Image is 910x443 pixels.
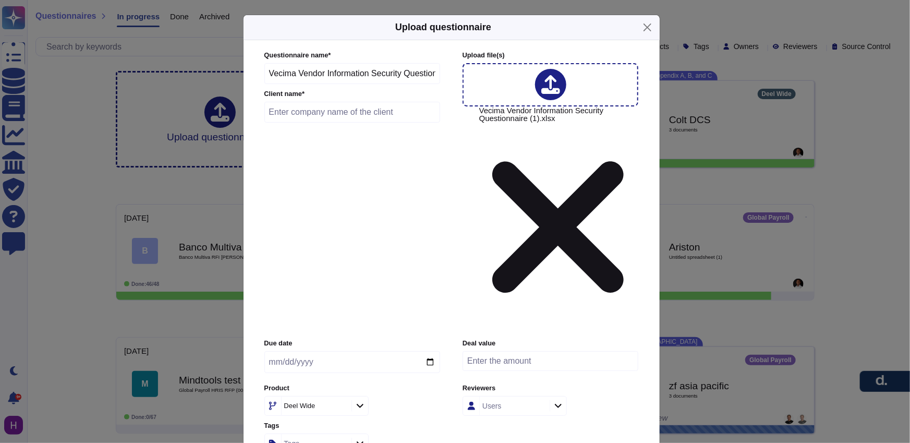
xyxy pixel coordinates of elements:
[463,385,638,392] label: Reviewers
[264,423,440,429] label: Tags
[264,340,440,347] label: Due date
[264,102,441,123] input: Enter company name of the client
[264,351,440,373] input: Due date
[264,91,441,98] label: Client name
[463,51,505,59] span: Upload file (s)
[264,52,441,59] label: Questionnaire name
[395,20,491,34] h5: Upload questionnaire
[264,385,440,392] label: Product
[482,402,502,410] div: Users
[639,19,656,35] button: Close
[463,351,638,371] input: Enter the amount
[479,106,637,332] span: Vecima Vendor Information Security Questionnaire (1).xlsx
[284,402,316,409] div: Deel Wide
[264,63,441,84] input: Enter questionnaire name
[463,340,638,347] label: Deal value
